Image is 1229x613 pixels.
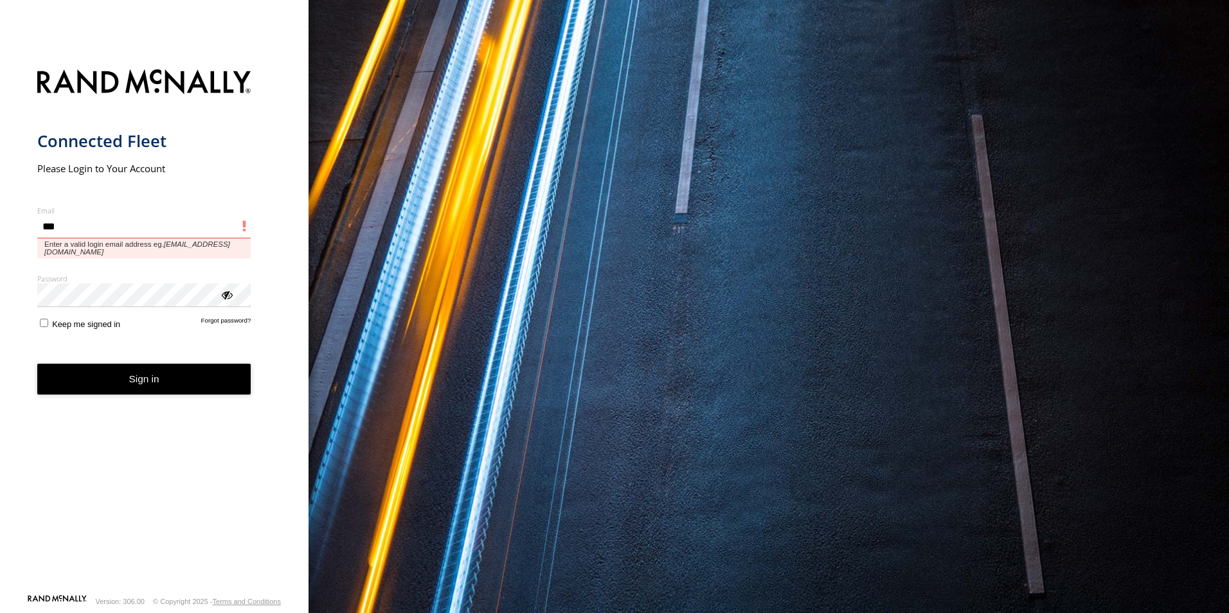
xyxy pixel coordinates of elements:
a: Terms and Conditions [213,598,281,605]
div: Version: 306.00 [96,598,145,605]
a: Visit our Website [28,595,87,608]
button: Sign in [37,364,251,395]
img: Rand McNally [37,67,251,100]
span: Keep me signed in [52,319,120,329]
h1: Connected Fleet [37,130,251,152]
a: Forgot password? [201,317,251,329]
span: Enter a valid login email address eg. [37,238,251,258]
input: Keep me signed in [40,319,48,327]
form: main [37,62,272,594]
h2: Please Login to Your Account [37,162,251,175]
div: ViewPassword [220,288,233,301]
em: [EMAIL_ADDRESS][DOMAIN_NAME] [44,240,230,256]
div: © Copyright 2025 - [153,598,281,605]
label: Email [37,206,251,215]
label: Password [37,274,251,283]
